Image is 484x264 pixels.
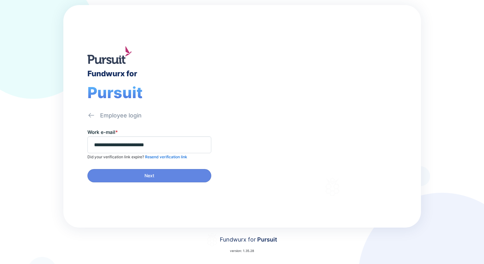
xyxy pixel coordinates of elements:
div: Fundwurx for [87,69,137,78]
span: Pursuit [256,236,277,243]
img: logo.jpg [87,46,132,64]
div: Fundwurx for [220,235,277,244]
label: Work e-mail [87,129,118,135]
div: Employee login [100,112,142,119]
div: Thank you for choosing Fundwurx as your partner in driving positive social impact! [278,126,387,143]
p: Did your verification link expire? [87,154,187,160]
span: Pursuit [87,83,143,102]
span: Next [144,173,154,179]
button: Next [87,169,211,182]
p: version: 1.35.28 [230,248,254,253]
div: Welcome to [278,89,328,95]
div: Fundwurx [278,97,351,113]
span: Resend verification link [145,154,187,159]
